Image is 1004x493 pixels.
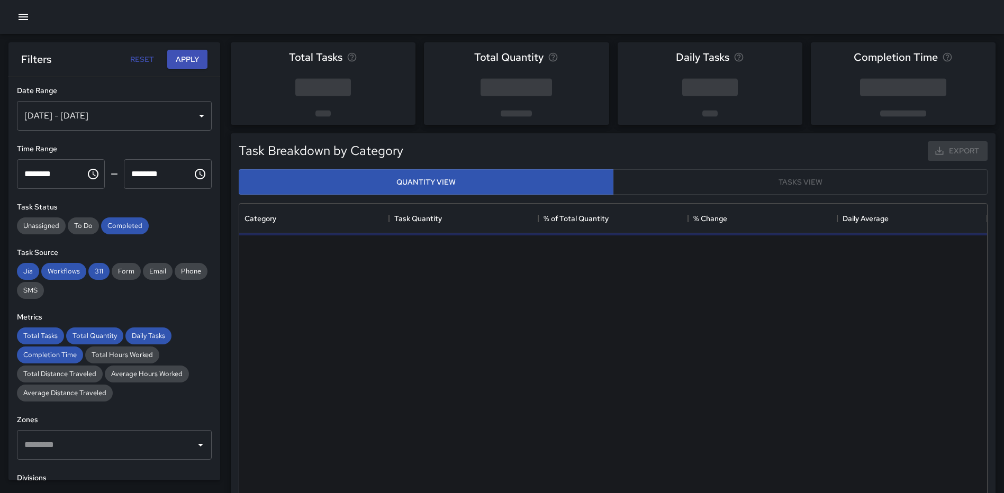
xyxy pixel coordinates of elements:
h6: Filters [21,51,51,68]
span: Daily Tasks [125,331,171,340]
div: Total Quantity [66,327,123,344]
div: % Change [693,204,727,233]
span: Workflows [41,267,86,276]
div: [DATE] - [DATE] [17,101,212,131]
span: Phone [175,267,207,276]
span: Completed [101,221,149,230]
div: Daily Average [843,204,889,233]
h6: Zones [17,414,212,426]
div: Completed [101,217,149,234]
span: Completion Time [854,49,938,66]
div: Email [143,263,173,280]
button: Choose time, selected time is 11:59 PM [189,163,211,185]
h6: Date Range [17,85,212,97]
h6: Task Source [17,247,212,259]
button: Choose time, selected time is 12:00 AM [83,163,104,185]
span: Form [112,267,141,276]
div: Daily Average [837,204,987,233]
span: Jia [17,267,39,276]
div: Category [245,204,276,233]
svg: Average time taken to complete tasks in the selected period, compared to the previous period. [942,52,953,62]
button: Reset [125,50,159,69]
div: Daily Tasks [125,327,171,344]
span: Email [143,267,173,276]
span: Total Distance Traveled [17,369,103,378]
span: Total Tasks [17,331,64,340]
button: Apply [167,50,207,69]
svg: Total number of tasks in the selected period, compared to the previous period. [347,52,357,62]
h6: Metrics [17,312,212,323]
h5: Task Breakdown by Category [239,142,924,159]
div: Workflows [41,263,86,280]
h6: Task Status [17,202,212,213]
span: Total Quantity [474,49,544,66]
svg: Total task quantity in the selected period, compared to the previous period. [548,52,558,62]
span: 311 [88,267,110,276]
div: Form [112,263,141,280]
div: Jia [17,263,39,280]
div: Total Distance Traveled [17,366,103,382]
div: Average Distance Traveled [17,385,113,401]
div: Unassigned [17,217,66,234]
div: Task Quantity [389,204,539,233]
div: Completion Time [17,346,83,363]
span: Daily Tasks [676,49,729,66]
span: SMS [17,286,44,295]
span: Average Distance Traveled [17,388,113,397]
div: % of Total Quantity [544,204,609,233]
span: Average Hours Worked [105,369,189,378]
span: To Do [68,221,99,230]
div: Phone [175,263,207,280]
div: Task Quantity [394,204,442,233]
button: Open [193,437,208,452]
div: 311 [88,263,110,280]
div: SMS [17,282,44,299]
span: Total Hours Worked [85,350,159,359]
span: Unassigned [17,221,66,230]
h6: Divisions [17,472,212,484]
div: Total Tasks [17,327,64,344]
div: Total Hours Worked [85,346,159,363]
div: % of Total Quantity [538,204,688,233]
div: Average Hours Worked [105,366,189,382]
div: % Change [688,204,838,233]
div: To Do [68,217,99,234]
span: Completion Time [17,350,83,359]
h6: Time Range [17,143,212,155]
span: Total Quantity [66,331,123,340]
div: Category [239,204,389,233]
span: Total Tasks [289,49,342,66]
svg: Average number of tasks per day in the selected period, compared to the previous period. [734,52,744,62]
